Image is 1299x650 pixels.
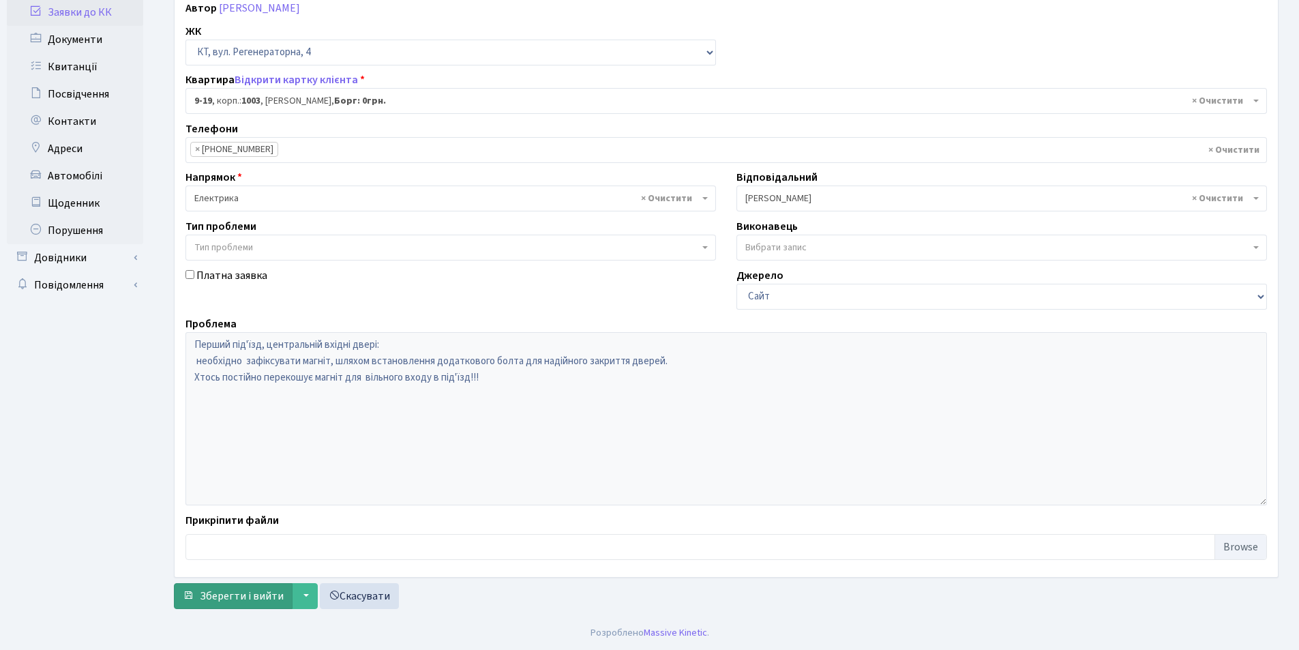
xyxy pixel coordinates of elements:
label: Платна заявка [196,267,267,284]
li: (066) 683-63-20 [190,142,278,157]
label: Напрямок [185,169,242,186]
label: Телефони [185,121,238,137]
b: Борг: 0грн. [334,94,386,108]
a: Автомобілі [7,162,143,190]
a: Повідомлення [7,271,143,299]
a: Massive Kinetic [644,625,707,640]
a: Скасувати [320,583,399,609]
span: Тип проблеми [194,241,253,254]
a: Адреси [7,135,143,162]
a: Порушення [7,217,143,244]
span: <b>9-19</b>, корп.: <b>1003</b>, Сизонюк Надія Людвігівна, <b>Борг: 0грн.</b> [194,94,1250,108]
span: Корчун А. А. [736,186,1267,211]
label: Квартира [185,72,365,88]
span: Корчун А. А. [745,192,1250,205]
b: 1003 [241,94,260,108]
label: Тип проблеми [185,218,256,235]
b: 9-19 [194,94,212,108]
label: Виконавець [736,218,798,235]
a: Контакти [7,108,143,135]
a: Квитанції [7,53,143,80]
label: Джерело [736,267,783,284]
span: Видалити всі елементи [1192,192,1243,205]
div: Розроблено . [591,625,709,640]
label: Проблема [185,316,237,332]
a: Довідники [7,244,143,271]
span: Зберегти і вийти [200,589,284,604]
button: Зберегти і вийти [174,583,293,609]
span: Видалити всі елементи [641,192,692,205]
span: <b>9-19</b>, корп.: <b>1003</b>, Сизонюк Надія Людвігівна, <b>Борг: 0грн.</b> [185,88,1267,114]
a: Документи [7,26,143,53]
a: Посвідчення [7,80,143,108]
label: ЖК [185,23,201,40]
a: [PERSON_NAME] [219,1,300,16]
span: Видалити всі елементи [1192,94,1243,108]
span: Вибрати запис [745,241,807,254]
span: Електрика [185,186,716,211]
span: Електрика [194,192,699,205]
a: Відкрити картку клієнта [235,72,358,87]
label: Відповідальний [736,169,818,186]
a: Щоденник [7,190,143,217]
span: Видалити всі елементи [1208,143,1259,157]
label: Прикріпити файли [185,512,279,529]
textarea: Перший під'їзд, центральній вхідні двері: необхідно зафіксувати магніт, шляхом встановлення додат... [185,332,1267,505]
span: × [195,143,200,156]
